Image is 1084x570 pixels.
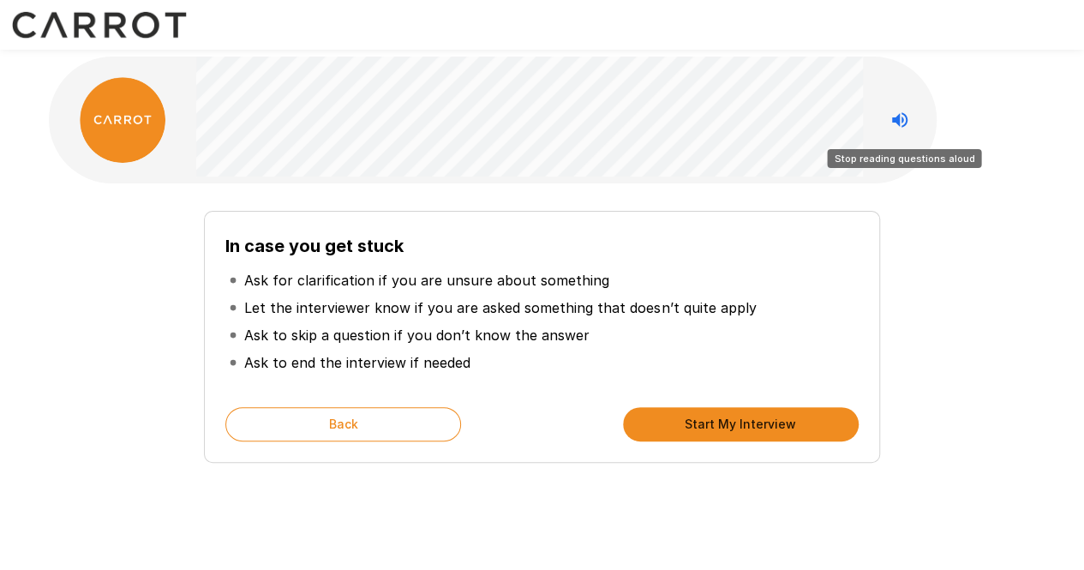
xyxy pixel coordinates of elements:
[827,149,981,168] div: Stop reading questions aloud
[623,407,859,441] button: Start My Interview
[883,103,917,137] button: Stop reading questions aloud
[244,270,609,291] p: Ask for clarification if you are unsure about something
[225,236,404,256] b: In case you get stuck
[244,325,590,345] p: Ask to skip a question if you don’t know the answer
[244,352,470,373] p: Ask to end the interview if needed
[244,297,756,318] p: Let the interviewer know if you are asked something that doesn’t quite apply
[225,407,461,441] button: Back
[80,77,165,163] img: carrot_logo.png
